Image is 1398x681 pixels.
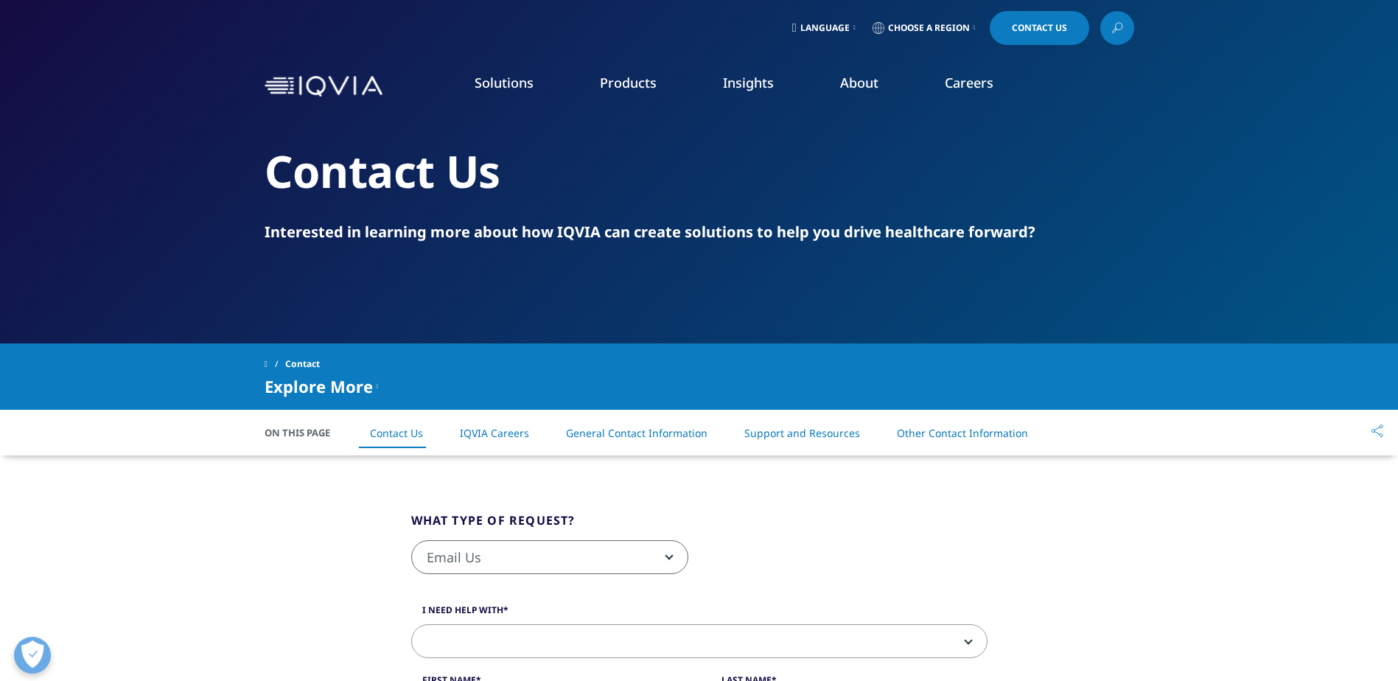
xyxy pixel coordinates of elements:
a: Products [600,74,657,91]
a: Insights [723,74,774,91]
nav: Primary [388,52,1134,121]
a: Careers [945,74,993,91]
span: Choose a Region [888,22,970,34]
h2: Contact Us [265,144,1134,199]
div: Interested in learning more about how IQVIA can create solutions to help you drive healthcare for... [265,222,1134,242]
img: IQVIA Healthcare Information Technology and Pharma Clinical Research Company [265,76,382,97]
a: Contact Us [990,11,1089,45]
button: Open Preferences [14,637,51,674]
span: Language [800,22,850,34]
a: General Contact Information [566,426,707,440]
a: Contact Us [370,426,423,440]
a: IQVIA Careers [460,426,529,440]
a: Solutions [475,74,534,91]
a: About [840,74,878,91]
span: Contact Us [1012,24,1067,32]
label: I need help with [411,604,988,624]
span: Contact [285,351,320,377]
span: Email Us [412,541,688,575]
a: Support and Resources [744,426,860,440]
span: On This Page [265,425,346,440]
legend: What type of request? [411,511,576,540]
span: Email Us [411,540,688,574]
span: Explore More [265,377,373,395]
a: Other Contact Information [897,426,1028,440]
